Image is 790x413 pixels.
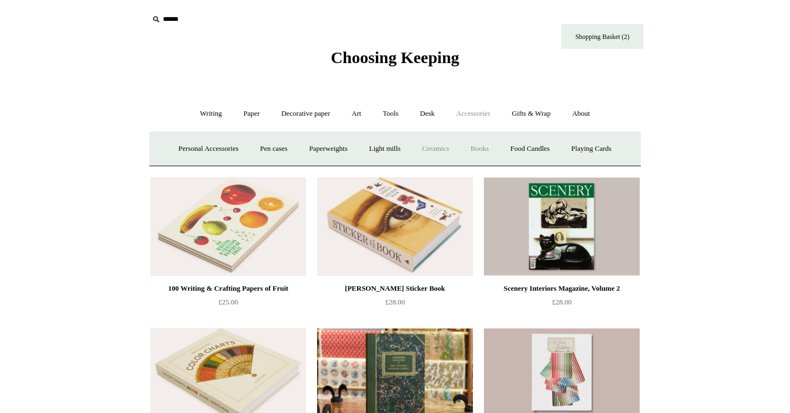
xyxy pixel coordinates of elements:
a: Playing Cards [561,134,621,163]
a: Shopping Basket (2) [561,24,644,49]
span: £25.00 [218,298,238,306]
a: Paper [234,99,270,128]
a: Paperweights [299,134,357,163]
a: Ceramics [412,134,459,163]
a: Choosing Keeping [331,57,459,65]
a: Decorative paper [272,99,340,128]
span: £28.00 [552,298,572,306]
a: Pen cases [250,134,297,163]
a: Tools [373,99,409,128]
a: Art [342,99,371,128]
img: Scenery Interiors Magazine, Volume 2 [484,177,640,276]
img: 100 Writing & Crafting Papers of Fruit [150,177,306,276]
a: Gifts & Wrap [502,99,561,128]
a: Scenery Interiors Magazine, Volume 2 Scenery Interiors Magazine, Volume 2 [484,177,640,276]
img: John Derian Sticker Book [317,177,473,276]
a: Accessories [447,99,500,128]
a: Personal Accessories [168,134,248,163]
a: Desk [410,99,445,128]
a: [PERSON_NAME] Sticker Book £28.00 [317,282,473,327]
a: 100 Writing & Crafting Papers of Fruit £25.00 [150,282,306,327]
a: Writing [190,99,232,128]
a: Food Candles [500,134,560,163]
div: 100 Writing & Crafting Papers of Fruit [153,282,303,295]
div: [PERSON_NAME] Sticker Book [320,282,470,295]
a: John Derian Sticker Book John Derian Sticker Book [317,177,473,276]
a: Books [461,134,499,163]
div: Scenery Interiors Magazine, Volume 2 [487,282,637,295]
span: Choosing Keeping [331,48,459,66]
span: £28.00 [385,298,405,306]
a: About [562,99,600,128]
a: 100 Writing & Crafting Papers of Fruit 100 Writing & Crafting Papers of Fruit [150,177,306,276]
a: Scenery Interiors Magazine, Volume 2 £28.00 [484,282,640,327]
a: Light mills [359,134,410,163]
